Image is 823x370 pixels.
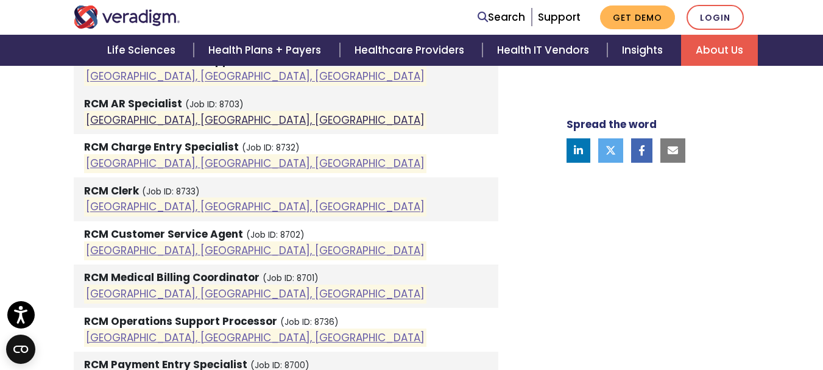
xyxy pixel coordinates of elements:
[84,227,243,241] strong: RCM Customer Service Agent
[84,96,182,111] strong: RCM AR Specialist
[538,10,581,24] a: Support
[687,5,744,30] a: Login
[86,69,425,84] a: [GEOGRAPHIC_DATA], [GEOGRAPHIC_DATA], [GEOGRAPHIC_DATA]
[86,200,425,215] a: [GEOGRAPHIC_DATA], [GEOGRAPHIC_DATA], [GEOGRAPHIC_DATA]
[74,5,180,29] img: Veradigm logo
[478,9,525,26] a: Search
[242,142,300,154] small: (Job ID: 8732)
[84,314,277,329] strong: RCM Operations Support Processor
[84,183,139,198] strong: RCM Clerk
[142,186,200,197] small: (Job ID: 8733)
[185,99,244,110] small: (Job ID: 8703)
[340,35,482,66] a: Healthcare Providers
[246,229,305,241] small: (Job ID: 8702)
[607,35,681,66] a: Insights
[84,270,260,285] strong: RCM Medical Billing Coordinator
[86,243,425,258] a: [GEOGRAPHIC_DATA], [GEOGRAPHIC_DATA], [GEOGRAPHIC_DATA]
[681,35,758,66] a: About Us
[280,316,339,328] small: (Job ID: 8736)
[194,35,339,66] a: Health Plans + Payers
[482,35,607,66] a: Health IT Vendors
[86,156,425,171] a: [GEOGRAPHIC_DATA], [GEOGRAPHIC_DATA], [GEOGRAPHIC_DATA]
[86,330,425,345] a: [GEOGRAPHIC_DATA], [GEOGRAPHIC_DATA], [GEOGRAPHIC_DATA]
[6,335,35,364] button: Open CMP widget
[93,35,194,66] a: Life Sciences
[84,140,239,154] strong: RCM Charge Entry Specialist
[86,113,425,127] a: [GEOGRAPHIC_DATA], [GEOGRAPHIC_DATA], [GEOGRAPHIC_DATA]
[567,117,657,132] strong: Spread the word
[263,272,319,284] small: (Job ID: 8701)
[86,287,425,302] a: [GEOGRAPHIC_DATA], [GEOGRAPHIC_DATA], [GEOGRAPHIC_DATA]
[600,5,675,29] a: Get Demo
